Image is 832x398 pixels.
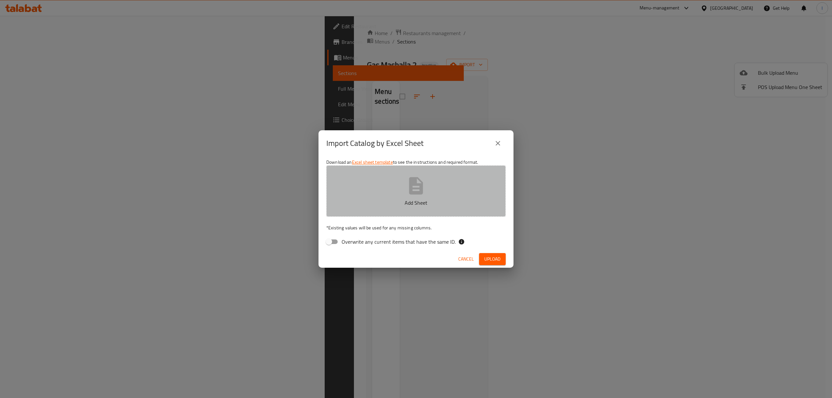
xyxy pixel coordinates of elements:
p: Add Sheet [336,199,496,207]
span: Upload [484,255,500,263]
svg: If the overwrite option isn't selected, then the items that match an existing ID will be ignored ... [458,238,465,245]
p: Existing values will be used for any missing columns. [326,225,506,231]
h2: Import Catalog by Excel Sheet [326,138,423,148]
button: close [490,135,506,151]
a: Excel sheet template [352,158,393,166]
button: Cancel [456,253,476,265]
button: Upload [479,253,506,265]
div: Download an to see the instructions and required format. [318,156,513,250]
span: Overwrite any current items that have the same ID. [342,238,456,246]
button: Add Sheet [326,165,506,217]
span: Cancel [458,255,474,263]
